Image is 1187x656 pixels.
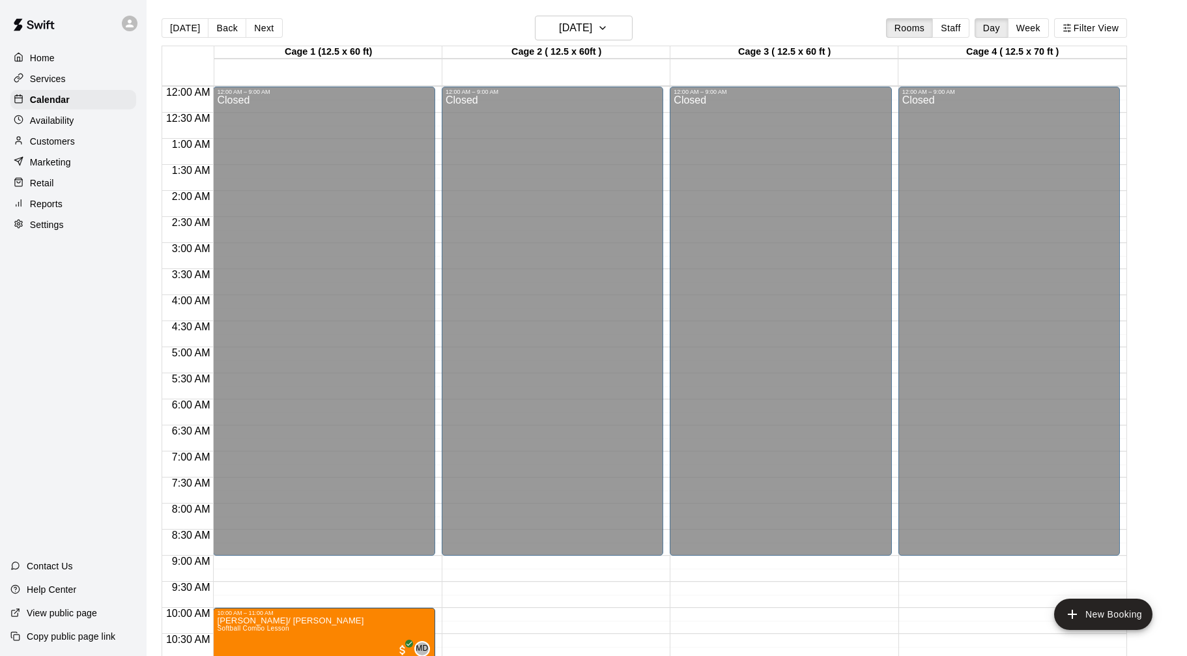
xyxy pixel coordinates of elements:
[30,156,71,169] p: Marketing
[246,18,282,38] button: Next
[898,46,1126,59] div: Cage 4 ( 12.5 x 70 ft )
[169,165,214,176] span: 1:30 AM
[446,95,659,560] div: Closed
[27,606,97,620] p: View public page
[674,89,887,95] div: 12:00 AM – 9:00 AM
[674,95,887,560] div: Closed
[217,89,431,95] div: 12:00 AM – 9:00 AM
[10,194,136,214] a: Reports
[559,19,592,37] h6: [DATE]
[169,530,214,541] span: 8:30 AM
[163,608,214,619] span: 10:00 AM
[30,218,64,231] p: Settings
[169,582,214,593] span: 9:30 AM
[10,152,136,172] a: Marketing
[886,18,933,38] button: Rooms
[169,217,214,228] span: 2:30 AM
[213,87,435,556] div: 12:00 AM – 9:00 AM: Closed
[30,51,55,64] p: Home
[442,46,670,59] div: Cage 2 ( 12.5 x 60ft )
[208,18,246,38] button: Back
[1054,18,1127,38] button: Filter View
[10,132,136,151] a: Customers
[217,625,289,632] span: Softball Combo Lesson
[898,87,1120,556] div: 12:00 AM – 9:00 AM: Closed
[10,90,136,109] a: Calendar
[416,642,428,655] span: MD
[10,69,136,89] a: Services
[214,46,442,59] div: Cage 1 (12.5 x 60 ft)
[10,48,136,68] a: Home
[10,173,136,193] a: Retail
[670,87,891,556] div: 12:00 AM – 9:00 AM: Closed
[169,139,214,150] span: 1:00 AM
[902,89,1116,95] div: 12:00 AM – 9:00 AM
[217,610,431,616] div: 10:00 AM – 11:00 AM
[10,215,136,235] a: Settings
[169,504,214,515] span: 8:00 AM
[169,191,214,202] span: 2:00 AM
[169,451,214,463] span: 7:00 AM
[169,321,214,332] span: 4:30 AM
[10,111,136,130] a: Availability
[169,269,214,280] span: 3:30 AM
[1008,18,1049,38] button: Week
[975,18,1008,38] button: Day
[169,243,214,254] span: 3:00 AM
[27,583,76,596] p: Help Center
[169,295,214,306] span: 4:00 AM
[163,113,214,124] span: 12:30 AM
[446,89,659,95] div: 12:00 AM – 9:00 AM
[169,425,214,436] span: 6:30 AM
[163,87,214,98] span: 12:00 AM
[169,556,214,567] span: 9:00 AM
[442,87,663,556] div: 12:00 AM – 9:00 AM: Closed
[217,95,431,560] div: Closed
[30,93,70,106] p: Calendar
[902,95,1116,560] div: Closed
[163,634,214,645] span: 10:30 AM
[30,177,54,190] p: Retail
[30,197,63,210] p: Reports
[169,399,214,410] span: 6:00 AM
[1054,599,1152,630] button: add
[30,135,75,148] p: Customers
[27,560,73,573] p: Contact Us
[30,72,66,85] p: Services
[169,373,214,384] span: 5:30 AM
[27,630,115,643] p: Copy public page link
[670,46,898,59] div: Cage 3 ( 12.5 x 60 ft )
[535,16,633,40] button: [DATE]
[162,18,208,38] button: [DATE]
[169,347,214,358] span: 5:00 AM
[169,478,214,489] span: 7:30 AM
[30,114,74,127] p: Availability
[932,18,969,38] button: Staff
